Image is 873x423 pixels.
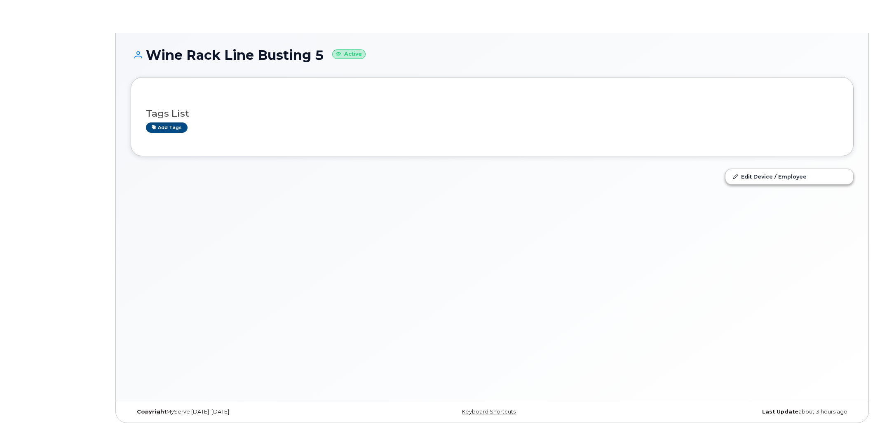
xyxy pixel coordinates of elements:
h3: Tags List [146,108,838,119]
div: MyServe [DATE]–[DATE] [131,409,372,415]
small: Active [332,49,366,59]
strong: Copyright [137,409,167,415]
strong: Last Update [762,409,798,415]
div: about 3 hours ago [613,409,854,415]
a: Keyboard Shortcuts [462,409,516,415]
h1: Wine Rack Line Busting 5 [131,48,854,62]
a: Add tags [146,122,188,133]
a: Edit Device / Employee [725,169,853,184]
